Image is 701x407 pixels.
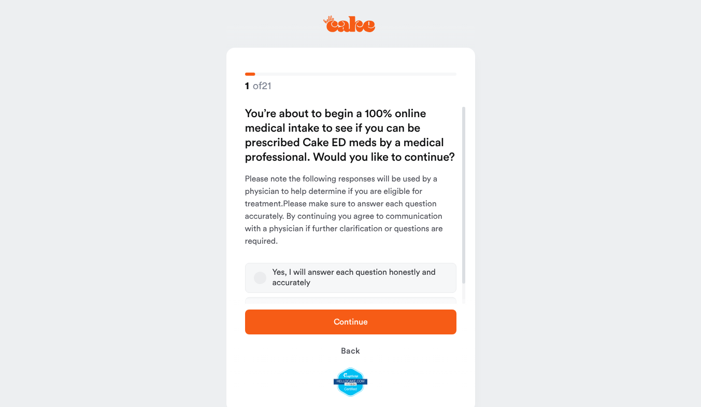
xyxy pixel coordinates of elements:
span: Back [341,347,360,355]
span: Continue [334,318,368,326]
p: Please note the following responses will be used by a physician to help determine if you are elig... [245,173,456,248]
strong: of 21 [245,79,271,92]
div: Yes, I will answer each question honestly and accurately [273,268,448,288]
h2: You’re about to begin a 100% online medical intake to see if you can be prescribed Cake ED meds b... [245,107,456,165]
button: Yes, I will answer each question honestly and accurately [254,272,266,284]
span: 1 [245,80,249,93]
img: legit-script-certified.png [334,368,367,397]
button: Back [245,339,456,363]
button: Continue [245,310,456,334]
